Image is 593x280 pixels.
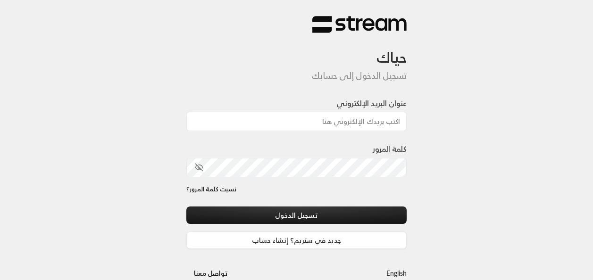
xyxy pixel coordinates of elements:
[186,71,407,81] h5: تسجيل الدخول إلى حسابك
[336,98,407,109] label: عنوان البريد الإلكتروني
[373,143,407,155] label: كلمة المرور
[186,112,407,131] input: اكتب بريدك الإلكتروني هنا
[186,206,407,224] button: تسجيل الدخول
[186,185,236,194] a: نسيت كلمة المرور؟
[191,159,207,175] button: toggle password visibility
[186,33,407,66] h3: حياك
[186,231,407,249] a: جديد في ستريم؟ إنشاء حساب
[312,16,407,34] img: Stream Logo
[186,267,236,279] a: تواصل معنا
